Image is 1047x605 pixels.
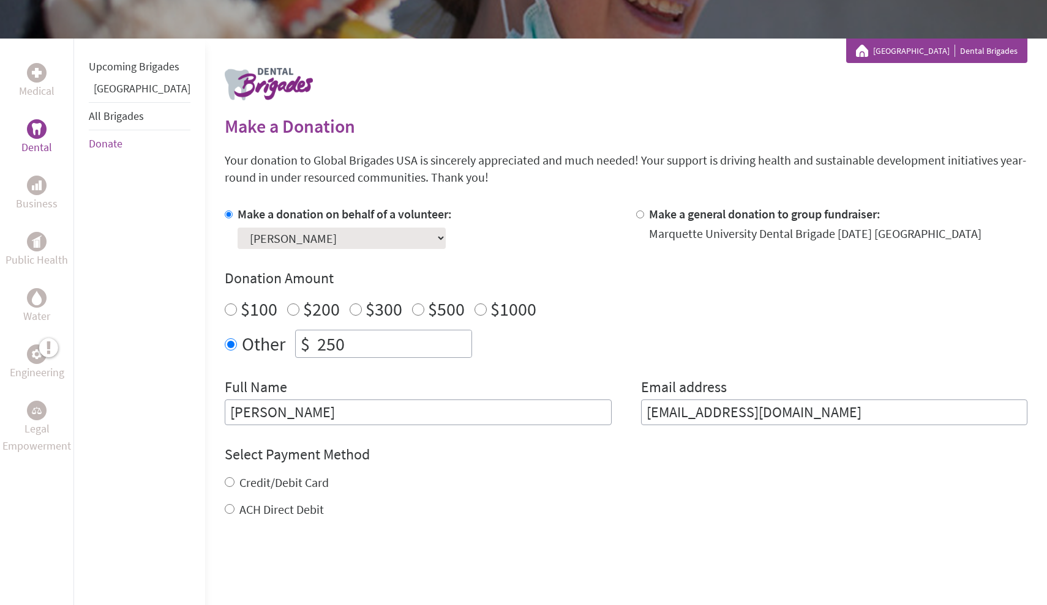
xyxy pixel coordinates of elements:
li: All Brigades [89,102,190,130]
h2: Make a Donation [225,115,1027,137]
img: Public Health [32,236,42,248]
a: WaterWater [23,288,50,325]
label: $500 [428,297,465,321]
div: Public Health [27,232,47,251]
img: Business [32,180,42,190]
a: Legal EmpowermentLegal Empowerment [2,401,71,455]
li: Panama [89,80,190,102]
li: Upcoming Brigades [89,53,190,80]
a: MedicalMedical [19,63,54,100]
p: Your donation to Global Brigades USA is sincerely appreciated and much needed! Your support is dr... [225,152,1027,186]
img: Water [32,291,42,305]
p: Dental [21,139,52,156]
label: $300 [366,297,402,321]
div: $ [296,330,315,357]
li: Donate [89,130,190,157]
a: [GEOGRAPHIC_DATA] [94,81,190,95]
label: $200 [303,297,340,321]
a: DentalDental [21,119,52,156]
h4: Select Payment Method [225,445,1027,464]
div: Engineering [27,344,47,364]
img: Medical [32,68,42,78]
div: Water [27,288,47,308]
input: Your Email [641,399,1028,425]
input: Enter Full Name [225,399,612,425]
label: Full Name [225,377,287,399]
img: Legal Empowerment [32,407,42,414]
h4: Donation Amount [225,269,1027,288]
a: [GEOGRAPHIC_DATA] [873,45,955,57]
label: Make a donation on behalf of a volunteer: [238,206,452,221]
label: $100 [241,297,277,321]
a: Donate [89,136,122,150]
div: Dental Brigades [856,45,1018,57]
div: Dental [27,119,47,139]
a: Public HealthPublic Health [6,232,68,269]
label: Other [242,330,285,358]
label: ACH Direct Debit [239,502,324,517]
a: Upcoming Brigades [89,59,179,73]
label: Make a general donation to group fundraiser: [649,206,880,221]
label: $1000 [490,297,536,321]
p: Water [23,308,50,325]
p: Public Health [6,251,68,269]
p: Medical [19,83,54,100]
label: Credit/Debit Card [239,475,329,490]
a: All Brigades [89,109,144,123]
label: Email address [641,377,727,399]
div: Marquette University Dental Brigade [DATE] [GEOGRAPHIC_DATA] [649,225,981,242]
div: Business [27,176,47,195]
div: Medical [27,63,47,83]
img: Dental [32,123,42,135]
a: BusinessBusiness [16,176,58,212]
p: Legal Empowerment [2,420,71,455]
img: Engineering [32,349,42,359]
iframe: reCAPTCHA [225,543,411,590]
img: logo-dental.png [225,68,313,100]
p: Business [16,195,58,212]
p: Engineering [10,364,64,381]
input: Enter Amount [315,330,471,357]
a: EngineeringEngineering [10,344,64,381]
div: Legal Empowerment [27,401,47,420]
